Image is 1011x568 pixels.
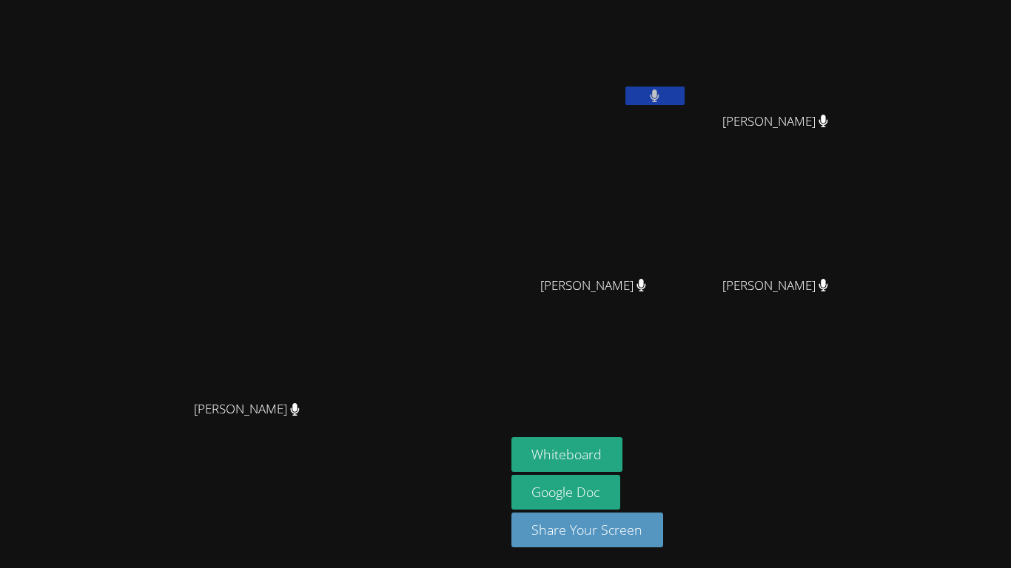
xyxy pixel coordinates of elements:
[540,275,646,297] span: [PERSON_NAME]
[511,437,623,472] button: Whiteboard
[722,111,828,132] span: [PERSON_NAME]
[511,475,621,510] a: Google Doc
[722,275,828,297] span: [PERSON_NAME]
[511,513,664,547] button: Share Your Screen
[194,399,300,420] span: [PERSON_NAME]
